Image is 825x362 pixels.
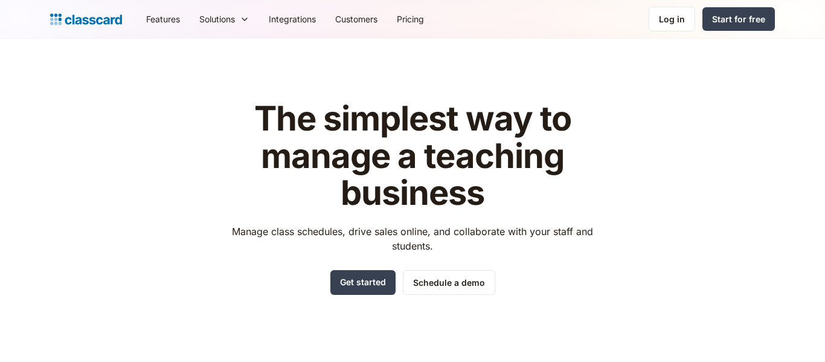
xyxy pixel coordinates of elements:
[330,270,396,295] a: Get started
[199,13,235,25] div: Solutions
[259,5,326,33] a: Integrations
[712,13,765,25] div: Start for free
[387,5,434,33] a: Pricing
[326,5,387,33] a: Customers
[190,5,259,33] div: Solutions
[50,11,122,28] a: home
[702,7,775,31] a: Start for free
[221,224,605,253] p: Manage class schedules, drive sales online, and collaborate with your staff and students.
[136,5,190,33] a: Features
[659,13,685,25] div: Log in
[403,270,495,295] a: Schedule a demo
[221,100,605,212] h1: The simplest way to manage a teaching business
[649,7,695,31] a: Log in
